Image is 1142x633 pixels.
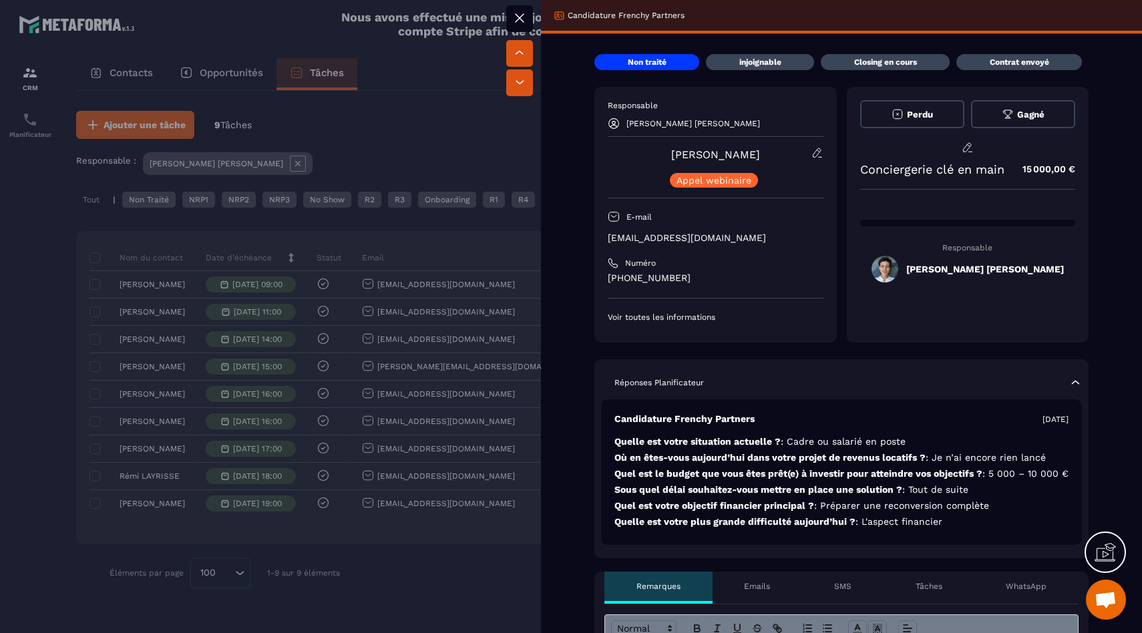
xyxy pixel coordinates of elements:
[614,499,1069,512] p: Quel est votre objectif financier principal ?
[971,100,1075,128] button: Gagné
[1086,580,1126,620] div: Ouvrir le chat
[614,483,1069,496] p: Sous quel délai souhaitez-vous mettre en place une solution ?
[860,243,1076,252] p: Responsable
[739,57,781,67] p: injoignable
[614,515,1069,528] p: Quelle est votre plus grande difficulté aujourd’hui ?
[744,581,770,592] p: Emails
[608,272,823,284] p: [PHONE_NUMBER]
[860,162,1004,176] p: Conciergerie clé en main
[854,57,917,67] p: Closing en cours
[1006,581,1046,592] p: WhatsApp
[614,413,755,425] p: Candidature Frenchy Partners
[926,452,1046,463] span: : Je n’ai encore rien lancé
[626,119,760,128] p: [PERSON_NAME] [PERSON_NAME]
[990,57,1049,67] p: Contrat envoyé
[636,581,681,592] p: Remarques
[614,377,704,388] p: Réponses Planificateur
[834,581,851,592] p: SMS
[781,436,906,447] span: : Cadre ou salarié en poste
[907,110,933,120] span: Perdu
[1017,110,1044,120] span: Gagné
[902,484,968,495] span: : Tout de suite
[608,232,823,244] p: [EMAIL_ADDRESS][DOMAIN_NAME]
[814,500,989,511] span: : Préparer une reconversion complète
[1009,156,1075,182] p: 15 000,00 €
[614,467,1069,480] p: Quel est le budget que vous êtes prêt(e) à investir pour atteindre vos objectifs ?
[860,100,964,128] button: Perdu
[677,176,751,185] p: Appel webinaire
[568,10,685,21] p: Candidature Frenchy Partners
[671,148,760,161] a: [PERSON_NAME]
[855,516,942,527] span: : L'aspect financier
[982,468,1069,479] span: : 5 000 – 10 000 €
[628,57,667,67] p: Non traité
[614,435,1069,448] p: Quelle est votre situation actuelle ?
[626,212,652,222] p: E-mail
[608,100,823,111] p: Responsable
[608,312,823,323] p: Voir toutes les informations
[916,581,942,592] p: Tâches
[1042,414,1069,425] p: [DATE]
[625,258,656,268] p: Numéro
[614,451,1069,464] p: Où en êtes-vous aujourd’hui dans votre projet de revenus locatifs ?
[906,264,1064,274] h5: [PERSON_NAME] [PERSON_NAME]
